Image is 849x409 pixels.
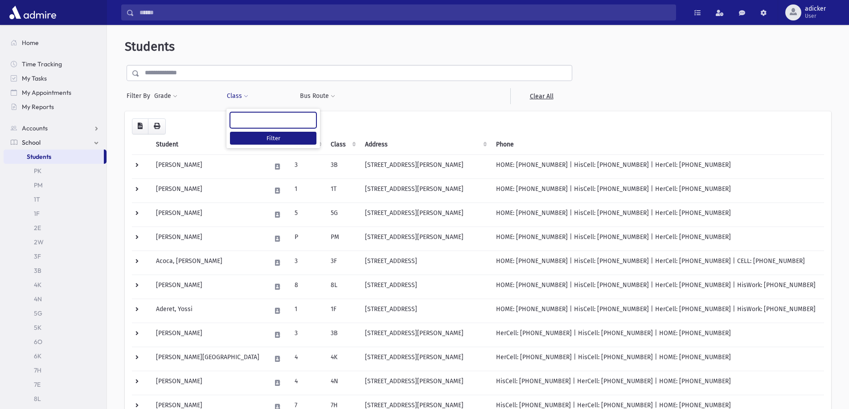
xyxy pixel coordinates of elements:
[4,121,107,135] a: Accounts
[4,178,107,192] a: PM
[4,207,107,221] a: 1F
[127,91,154,101] span: Filter By
[299,88,336,104] button: Bus Route
[360,227,491,251] td: [STREET_ADDRESS][PERSON_NAME]
[4,164,107,178] a: PK
[491,202,824,227] td: HOME: [PHONE_NUMBER] | HisCell: [PHONE_NUMBER] | HerCell: [PHONE_NUMBER]
[4,377,107,392] a: 7E
[325,323,360,347] td: 3B
[148,118,166,134] button: Print
[289,323,325,347] td: 3
[151,154,266,178] td: [PERSON_NAME]
[22,138,41,146] span: School
[4,235,107,249] a: 2W
[491,371,824,395] td: HisCell: [PHONE_NUMBER] | HerCell: [PHONE_NUMBER] | HOME: [PHONE_NUMBER]
[360,299,491,323] td: [STREET_ADDRESS]
[4,363,107,377] a: 7H
[4,349,107,363] a: 6K
[360,178,491,202] td: [STREET_ADDRESS][PERSON_NAME]
[4,320,107,335] a: 5K
[22,103,54,111] span: My Reports
[151,275,266,299] td: [PERSON_NAME]
[360,154,491,178] td: [STREET_ADDRESS][PERSON_NAME]
[151,299,266,323] td: Aderet, Yossi
[4,71,107,85] a: My Tasks
[289,347,325,371] td: 4
[289,371,325,395] td: 4
[4,85,107,100] a: My Appointments
[325,371,360,395] td: 4N
[360,371,491,395] td: [STREET_ADDRESS][PERSON_NAME]
[151,202,266,227] td: [PERSON_NAME]
[226,88,249,104] button: Class
[491,154,824,178] td: HOME: [PHONE_NUMBER] | HisCell: [PHONE_NUMBER] | HerCell: [PHONE_NUMBER]
[4,221,107,235] a: 2E
[22,74,47,82] span: My Tasks
[289,202,325,227] td: 5
[4,192,107,207] a: 1T
[151,134,266,155] th: Student: activate to sort column descending
[4,292,107,306] a: 4N
[491,178,824,202] td: HOME: [PHONE_NUMBER] | HisCell: [PHONE_NUMBER] | HerCell: [PHONE_NUMBER]
[151,251,266,275] td: Acoca, [PERSON_NAME]
[325,154,360,178] td: 3B
[22,124,48,132] span: Accounts
[230,132,316,145] button: Filter
[289,299,325,323] td: 1
[805,12,826,20] span: User
[360,323,491,347] td: [STREET_ADDRESS][PERSON_NAME]
[289,178,325,202] td: 1
[4,57,107,71] a: Time Tracking
[132,118,148,134] button: CSV
[805,5,826,12] span: adicker
[4,278,107,292] a: 4K
[7,4,58,21] img: AdmirePro
[151,347,266,371] td: [PERSON_NAME][GEOGRAPHIC_DATA]
[491,251,824,275] td: HOME: [PHONE_NUMBER] | HisCell: [PHONE_NUMBER] | HerCell: [PHONE_NUMBER] | CELL: [PHONE_NUMBER]
[289,251,325,275] td: 3
[4,335,107,349] a: 6O
[325,178,360,202] td: 1T
[289,275,325,299] td: 8
[325,134,360,155] th: Class: activate to sort column ascending
[151,178,266,202] td: [PERSON_NAME]
[4,306,107,320] a: 5G
[22,60,62,68] span: Time Tracking
[125,39,175,54] span: Students
[151,323,266,347] td: [PERSON_NAME]
[4,392,107,406] a: 8L
[289,154,325,178] td: 3
[491,275,824,299] td: HOME: [PHONE_NUMBER] | HisCell: [PHONE_NUMBER] | HerCell: [PHONE_NUMBER] | HisWork: [PHONE_NUMBER]
[360,251,491,275] td: [STREET_ADDRESS]
[151,371,266,395] td: [PERSON_NAME]
[4,249,107,263] a: 3F
[360,275,491,299] td: [STREET_ADDRESS]
[325,299,360,323] td: 1F
[289,227,325,251] td: P
[4,36,107,50] a: Home
[510,88,572,104] a: Clear All
[134,4,676,20] input: Search
[154,88,178,104] button: Grade
[491,299,824,323] td: HOME: [PHONE_NUMBER] | HisCell: [PHONE_NUMBER] | HerCell: [PHONE_NUMBER] | HisWork: [PHONE_NUMBER]
[4,100,107,114] a: My Reports
[325,202,360,227] td: 5G
[491,347,824,371] td: HerCell: [PHONE_NUMBER] | HisCell: [PHONE_NUMBER] | HOME: [PHONE_NUMBER]
[325,275,360,299] td: 8L
[4,263,107,278] a: 3B
[360,347,491,371] td: [STREET_ADDRESS][PERSON_NAME]
[360,134,491,155] th: Address: activate to sort column ascending
[4,135,107,150] a: School
[325,251,360,275] td: 3F
[27,153,51,161] span: Students
[325,227,360,251] td: PM
[491,323,824,347] td: HerCell: [PHONE_NUMBER] | HisCell: [PHONE_NUMBER] | HOME: [PHONE_NUMBER]
[491,227,824,251] td: HOME: [PHONE_NUMBER] | HisCell: [PHONE_NUMBER] | HerCell: [PHONE_NUMBER]
[22,89,71,97] span: My Appointments
[4,150,104,164] a: Students
[151,227,266,251] td: [PERSON_NAME]
[360,202,491,227] td: [STREET_ADDRESS][PERSON_NAME]
[325,347,360,371] td: 4K
[22,39,39,47] span: Home
[491,134,824,155] th: Phone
